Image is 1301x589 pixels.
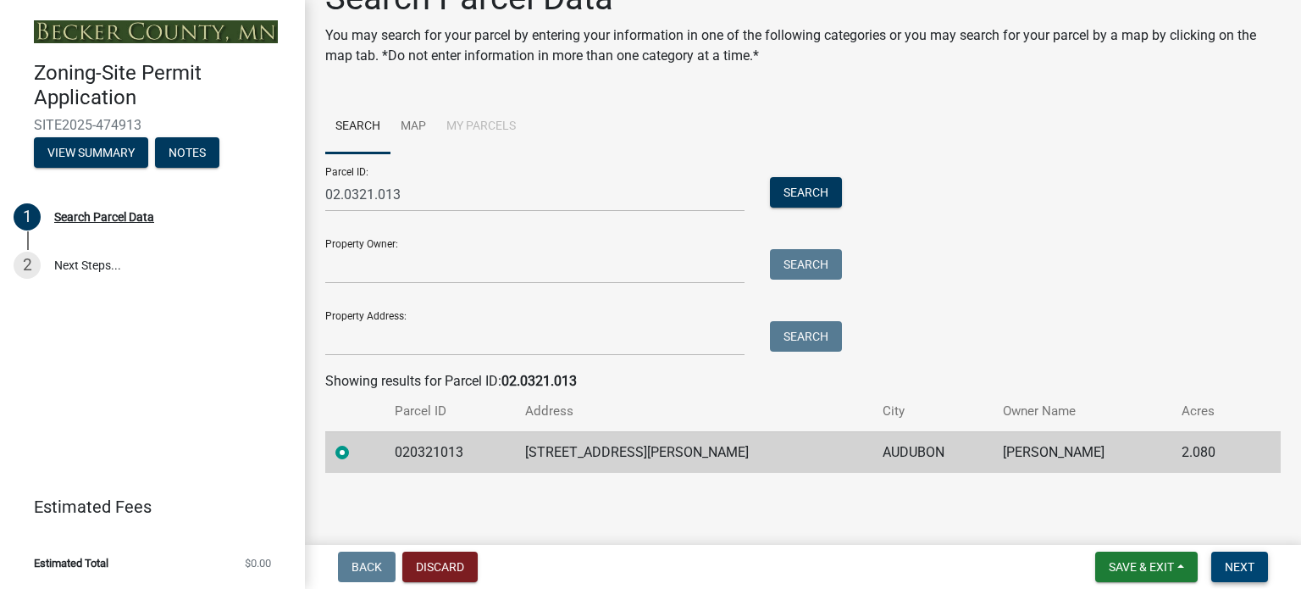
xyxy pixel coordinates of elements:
[34,20,278,43] img: Becker County, Minnesota
[325,25,1281,66] p: You may search for your parcel by entering your information in one of the following categories or...
[385,431,515,473] td: 020321013
[14,203,41,231] div: 1
[1211,552,1268,582] button: Next
[872,392,993,431] th: City
[325,371,1281,392] div: Showing results for Parcel ID:
[1095,552,1198,582] button: Save & Exit
[34,147,148,160] wm-modal-confirm: Summary
[1225,560,1254,574] span: Next
[325,100,390,154] a: Search
[385,392,515,431] th: Parcel ID
[34,558,108,569] span: Estimated Total
[993,431,1171,473] td: [PERSON_NAME]
[390,100,436,154] a: Map
[34,61,291,110] h4: Zoning-Site Permit Application
[54,211,154,223] div: Search Parcel Data
[515,431,872,473] td: [STREET_ADDRESS][PERSON_NAME]
[501,373,577,389] strong: 02.0321.013
[155,137,219,168] button: Notes
[34,117,271,133] span: SITE2025-474913
[1109,560,1174,574] span: Save & Exit
[770,177,842,208] button: Search
[993,392,1171,431] th: Owner Name
[34,137,148,168] button: View Summary
[14,252,41,279] div: 2
[352,560,382,574] span: Back
[14,490,278,524] a: Estimated Fees
[770,321,842,352] button: Search
[1171,392,1251,431] th: Acres
[770,249,842,280] button: Search
[402,552,478,582] button: Discard
[245,558,271,569] span: $0.00
[872,431,993,473] td: AUDUBON
[155,147,219,160] wm-modal-confirm: Notes
[515,392,872,431] th: Address
[338,552,396,582] button: Back
[1171,431,1251,473] td: 2.080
